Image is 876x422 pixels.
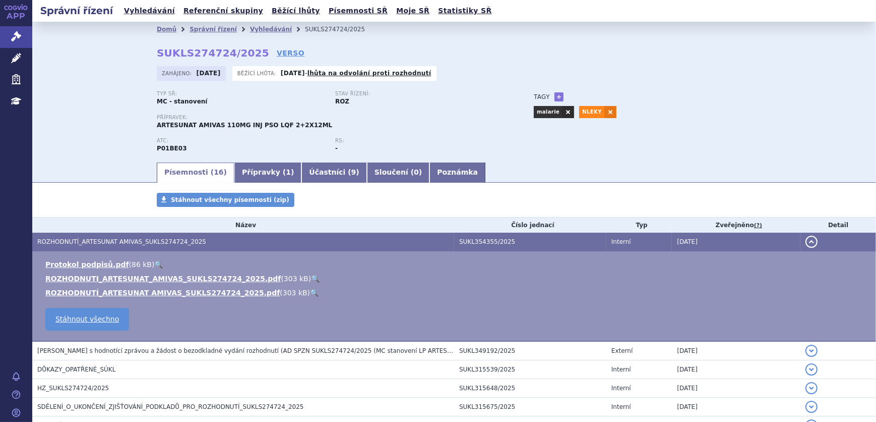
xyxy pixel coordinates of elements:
[45,308,129,331] a: Stáhnout všechno
[214,168,223,176] span: 16
[800,218,876,233] th: Detail
[672,360,800,379] td: [DATE]
[37,385,109,392] span: HZ_SUKLS274724/2025
[269,4,323,18] a: Běžící lhůty
[335,145,338,152] strong: -
[805,382,818,394] button: detail
[171,196,289,203] span: Stáhnout všechny písemnosti (zip)
[132,260,152,269] span: 86 kB
[672,233,800,251] td: [DATE]
[32,218,454,233] th: Název
[37,238,206,245] span: ROZHODNUTÍ_ARTESUNAT AMIVAS_SUKLS274724_2025
[611,238,631,245] span: Interní
[672,379,800,398] td: [DATE]
[805,401,818,413] button: detail
[335,98,349,105] strong: ROZ
[454,233,606,251] td: SUKL354355/2025
[454,360,606,379] td: SUKL315539/2025
[157,163,234,183] a: Písemnosti (16)
[157,115,514,121] p: Přípravek:
[429,163,485,183] a: Poznámka
[307,70,431,77] a: lhůta na odvolání proti rozhodnutí
[611,385,631,392] span: Interní
[45,288,866,298] li: ( )
[37,403,303,410] span: SDĚLENÍ_O_UKONČENÍ_ZJIŠŤOVÁNÍ_PODKLADŮ_PRO_ROZHODNUTÍ_SUKLS274724_2025
[454,341,606,360] td: SUKL349192/2025
[37,347,541,354] span: Souhlas s hodnotící zprávou a žádost o bezodkladné vydání rozhodnutí (AD SPZN SUKLS274724/2025 (M...
[367,163,429,183] a: Sloučení (0)
[305,22,378,37] li: SUKLS274724/2025
[672,398,800,416] td: [DATE]
[32,4,121,18] h2: Správní řízení
[162,69,194,77] span: Zahájeno:
[157,98,207,105] strong: MC - stanovení
[454,398,606,416] td: SUKL315675/2025
[579,106,604,118] a: NLEKY
[121,4,178,18] a: Vyhledávání
[157,193,294,207] a: Stáhnout všechny písemnosti (zip)
[611,366,631,373] span: Interní
[281,69,431,77] p: -
[554,92,564,101] a: +
[157,91,325,97] p: Typ SŘ:
[454,218,606,233] th: Číslo jednací
[157,26,176,33] a: Domů
[37,366,115,373] span: DŮKAZY_OPATŘENÉ_SÚKL
[157,145,187,152] strong: ARTESUNÁT
[180,4,266,18] a: Referenční skupiny
[154,260,163,269] a: 🔍
[283,289,307,297] span: 303 kB
[311,275,320,283] a: 🔍
[157,122,332,129] span: ARTESUNAT AMIVAS 110MG INJ PSO LQF 2+2X12ML
[157,47,269,59] strong: SUKLS274724/2025
[335,91,504,97] p: Stav řízení:
[414,168,419,176] span: 0
[237,69,278,77] span: Běžící lhůta:
[286,168,291,176] span: 1
[672,218,800,233] th: Zveřejněno
[45,260,129,269] a: Protokol podpisů.pdf
[277,48,304,58] a: VERSO
[234,163,301,183] a: Přípravky (1)
[197,70,221,77] strong: [DATE]
[281,70,305,77] strong: [DATE]
[45,274,866,284] li: ( )
[435,4,494,18] a: Statistiky SŘ
[534,91,550,103] h3: Tagy
[611,347,633,354] span: Externí
[454,379,606,398] td: SUKL315648/2025
[805,345,818,357] button: detail
[606,218,672,233] th: Typ
[326,4,391,18] a: Písemnosti SŘ
[805,363,818,376] button: detail
[754,222,762,229] abbr: (?)
[534,106,562,118] a: malarie
[393,4,432,18] a: Moje SŘ
[310,289,319,297] a: 🔍
[45,289,280,297] a: ROZHODNUTÍ_ARTESUNAT AMIVAS_SUKLS274724_2025.pdf
[672,341,800,360] td: [DATE]
[301,163,366,183] a: Účastníci (9)
[611,403,631,410] span: Interní
[45,275,281,283] a: ROZHODNUTI_ARTESUNAT_AMIVAS_SUKLS274724_2025.pdf
[45,259,866,270] li: ( )
[190,26,237,33] a: Správní řízení
[335,138,504,144] p: RS:
[805,236,818,248] button: detail
[250,26,292,33] a: Vyhledávání
[157,138,325,144] p: ATC:
[351,168,356,176] span: 9
[284,275,308,283] span: 303 kB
